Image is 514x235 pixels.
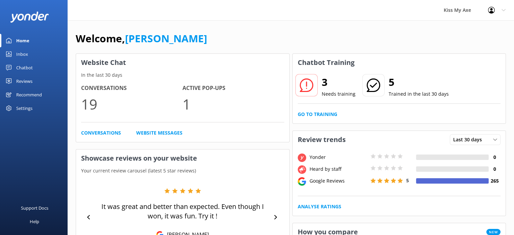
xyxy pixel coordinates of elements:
div: Home [16,34,29,47]
p: Trained in the last 30 days [389,90,449,98]
div: Google Reviews [308,177,369,185]
p: Needs training [322,90,356,98]
div: Chatbot [16,61,33,74]
div: Inbox [16,47,28,61]
div: Support Docs [21,201,48,215]
span: Last 30 days [453,136,486,143]
h4: Conversations [81,84,182,93]
h2: 3 [322,74,356,90]
a: Website Messages [136,129,182,137]
h4: 0 [489,154,500,161]
a: Analyse Ratings [298,203,341,210]
h4: Active Pop-ups [182,84,284,93]
h1: Welcome, [76,30,207,47]
div: Yonder [308,154,369,161]
div: Settings [16,101,32,115]
h3: Showcase reviews on your website [76,149,289,167]
p: 19 [81,93,182,115]
h3: Chatbot Training [293,54,360,71]
img: yonder-white-logo.png [10,11,49,23]
div: Recommend [16,88,42,101]
span: 5 [406,177,409,184]
p: Your current review carousel (latest 5 star reviews) [76,167,289,174]
div: Help [30,215,39,228]
span: New [486,229,500,235]
a: Go to Training [298,111,337,118]
div: Reviews [16,74,32,88]
h3: Website Chat [76,54,289,71]
h4: 265 [489,177,500,185]
a: [PERSON_NAME] [125,31,207,45]
p: It was great and better than expected. Even though I won, it was fun. Try it ! [94,202,271,221]
h3: Review trends [293,131,351,148]
p: 1 [182,93,284,115]
h2: 5 [389,74,449,90]
p: In the last 30 days [76,71,289,79]
h4: 0 [489,165,500,173]
a: Conversations [81,129,121,137]
div: Heard by staff [308,165,369,173]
